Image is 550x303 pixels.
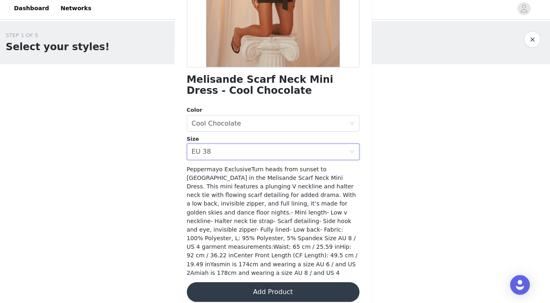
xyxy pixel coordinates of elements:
[190,167,359,276] span: Peppermayo ExclusiveTurn heads from sunset to [GEOGRAPHIC_DATA] in the Melisande Scarf Neck Mini ...
[194,117,243,133] div: Cool Chocolate
[190,136,361,144] div: Size
[13,2,57,20] a: Dashboard
[10,42,113,56] h1: Select your styles!
[194,145,214,161] div: EU 38
[59,2,99,20] a: Networks
[10,33,113,42] div: STEP 1 OF 5
[510,275,530,295] div: Open Intercom Messenger
[190,108,361,116] div: Color
[520,4,528,18] div: avatar
[190,76,361,98] h1: Melisande Scarf Neck Mini Dress - Cool Chocolate
[190,282,361,302] button: Add Product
